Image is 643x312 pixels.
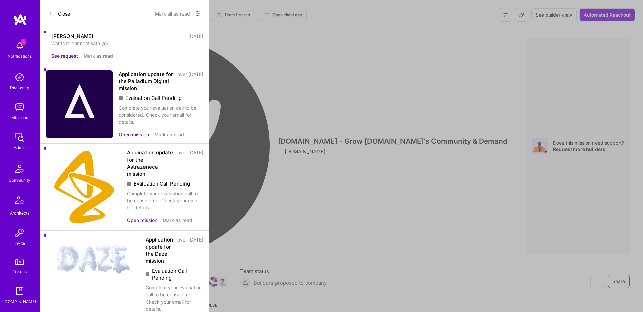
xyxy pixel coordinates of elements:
[51,52,78,59] button: See request
[13,284,26,298] img: guide book
[155,8,190,19] button: Mark all as read
[13,131,26,144] img: admin teamwork
[51,40,203,47] div: Wants to connect with you
[46,70,113,138] img: Company Logo
[21,39,26,45] span: 4
[11,193,28,209] img: Architects
[46,236,140,280] img: Company Logo
[14,239,25,247] div: Invite
[10,209,29,217] div: Architects
[13,226,26,239] img: Invite
[177,236,203,264] div: over [DATE]
[13,268,27,275] div: Tokens
[8,53,32,60] div: Notifications
[119,94,203,102] div: Evaluation Call Pending
[13,70,26,84] img: discovery
[13,101,26,114] img: teamwork
[127,149,173,177] div: Application update for the Astrazeneca mission
[49,8,70,19] button: Close
[154,131,184,138] button: Mark as read
[127,180,203,187] div: Evaluation Call Pending
[146,236,173,264] div: Application update for the Daze mission
[51,33,93,40] div: [PERSON_NAME]
[177,149,203,177] div: over [DATE]
[177,70,203,92] div: over [DATE]
[10,84,29,91] div: Discovery
[119,104,203,125] div: Complete your evaluation call to be considered. Check your email for details.
[13,39,26,53] img: bell
[163,217,192,224] button: Mark as read
[84,52,113,59] button: Mark as read
[188,33,203,40] div: [DATE]
[119,131,149,138] button: Open mission
[9,177,30,184] div: Community
[127,217,157,224] button: Open mission
[127,190,203,211] div: Complete your evaluation call to be considered. Check your email for details.
[15,259,24,265] img: tokens
[3,298,36,305] div: [DOMAIN_NAME]
[119,70,173,92] div: Application update for the Palladium Digital mission
[13,13,27,26] img: logo
[11,161,28,177] img: Community
[11,114,28,121] div: Missions
[14,144,26,151] div: Admin
[146,267,203,281] div: Evaluation Call Pending
[46,149,122,225] img: Company Logo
